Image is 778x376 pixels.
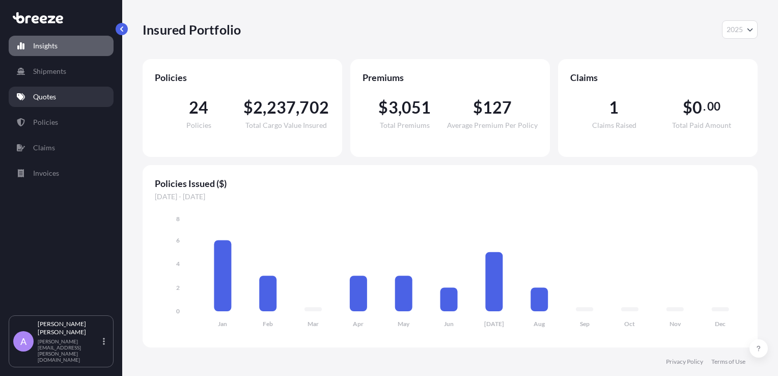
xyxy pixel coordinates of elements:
[38,338,101,363] p: [PERSON_NAME][EMAIL_ADDRESS][PERSON_NAME][DOMAIN_NAME]
[570,71,745,84] span: Claims
[155,177,745,190] span: Policies Issued ($)
[33,66,66,76] p: Shipments
[9,36,114,56] a: Insights
[609,99,619,116] span: 1
[176,284,180,291] tspan: 2
[388,99,398,116] span: 3
[380,122,430,129] span: Total Premiums
[218,320,227,328] tspan: Jan
[189,99,208,116] span: 24
[33,168,59,178] p: Invoices
[33,117,58,127] p: Policies
[592,122,636,129] span: Claims Raised
[33,143,55,153] p: Claims
[9,87,114,107] a: Quotes
[580,320,590,328] tspan: Sep
[703,102,706,111] span: .
[176,236,180,244] tspan: 6
[483,99,512,116] span: 127
[722,20,758,39] button: Year Selector
[296,99,299,116] span: ,
[20,336,26,346] span: A
[38,320,101,336] p: [PERSON_NAME] [PERSON_NAME]
[670,320,681,328] tspan: Nov
[707,102,720,111] span: 00
[9,61,114,82] a: Shipments
[378,99,388,116] span: $
[155,71,330,84] span: Policies
[353,320,364,328] tspan: Apr
[9,163,114,183] a: Invoices
[363,71,538,84] span: Premiums
[9,138,114,158] a: Claims
[692,99,702,116] span: 0
[484,320,504,328] tspan: [DATE]
[473,99,483,116] span: $
[9,112,114,132] a: Policies
[447,122,538,129] span: Average Premium Per Policy
[672,122,731,129] span: Total Paid Amount
[155,192,745,202] span: [DATE] - [DATE]
[299,99,329,116] span: 702
[33,92,56,102] p: Quotes
[398,320,410,328] tspan: May
[398,99,402,116] span: ,
[666,358,703,366] a: Privacy Policy
[711,358,745,366] a: Terms of Use
[33,41,58,51] p: Insights
[308,320,319,328] tspan: Mar
[534,320,545,328] tspan: Aug
[186,122,211,129] span: Policies
[263,320,273,328] tspan: Feb
[624,320,635,328] tspan: Oct
[267,99,296,116] span: 237
[243,99,253,116] span: $
[444,320,454,328] tspan: Jun
[176,307,180,315] tspan: 0
[176,260,180,267] tspan: 4
[715,320,726,328] tspan: Dec
[253,99,263,116] span: 2
[402,99,431,116] span: 051
[263,99,266,116] span: ,
[727,24,743,35] span: 2025
[143,21,241,38] p: Insured Portfolio
[176,215,180,223] tspan: 8
[245,122,327,129] span: Total Cargo Value Insured
[683,99,692,116] span: $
